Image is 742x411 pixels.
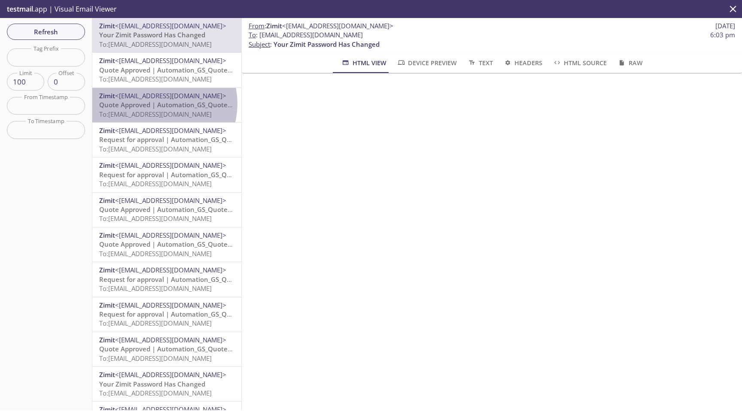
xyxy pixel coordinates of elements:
[99,231,115,239] span: Zimit
[99,389,212,397] span: To: [EMAIL_ADDRESS][DOMAIN_NAME]
[99,335,115,344] span: Zimit
[92,297,241,332] div: Zimit<[EMAIL_ADDRESS][DOMAIN_NAME]>Request for approval | Automation_GS_QuotebycorTo:[EMAIL_ADDRE...
[249,21,265,30] span: From
[115,161,226,169] span: <[EMAIL_ADDRESS][DOMAIN_NAME]>
[266,21,282,30] span: Zimit
[92,18,241,52] div: Zimit<[EMAIL_ADDRESS][DOMAIN_NAME]>Your Zimit Password Has ChangedTo:[EMAIL_ADDRESS][DOMAIN_NAME]
[274,40,380,48] span: Your Zimit Password Has Changed
[503,57,542,68] span: Headers
[99,75,212,83] span: To: [EMAIL_ADDRESS][DOMAIN_NAME]
[99,135,259,144] span: Request for approval | Automation_GS_Quotexo9yv
[99,110,212,118] span: To: [EMAIL_ADDRESS][DOMAIN_NAME]
[282,21,393,30] span: <[EMAIL_ADDRESS][DOMAIN_NAME]>
[115,126,226,135] span: <[EMAIL_ADDRESS][DOMAIN_NAME]>
[99,126,115,135] span: Zimit
[115,56,226,65] span: <[EMAIL_ADDRESS][DOMAIN_NAME]>
[99,319,212,327] span: To: [EMAIL_ADDRESS][DOMAIN_NAME]
[99,196,115,205] span: Zimit
[249,40,270,48] span: Subject
[99,370,115,379] span: Zimit
[92,193,241,227] div: Zimit<[EMAIL_ADDRESS][DOMAIN_NAME]>Quote Approved | Automation_GS_QuotebycorTo:[EMAIL_ADDRESS][DO...
[99,40,212,48] span: To: [EMAIL_ADDRESS][DOMAIN_NAME]
[99,30,205,39] span: Your Zimit Password Has Changed
[92,262,241,296] div: Zimit<[EMAIL_ADDRESS][DOMAIN_NAME]>Request for approval | Automation_GS_QuotebycorTo:[EMAIL_ADDRE...
[115,370,226,379] span: <[EMAIL_ADDRESS][DOMAIN_NAME]>
[99,145,212,153] span: To: [EMAIL_ADDRESS][DOMAIN_NAME]
[14,26,78,37] span: Refresh
[92,157,241,192] div: Zimit<[EMAIL_ADDRESS][DOMAIN_NAME]>Request for approval | Automation_GS_Quotexo9yvTo:[EMAIL_ADDRE...
[115,231,226,239] span: <[EMAIL_ADDRESS][DOMAIN_NAME]>
[249,30,363,39] span: : [EMAIL_ADDRESS][DOMAIN_NAME]
[249,30,256,39] span: To
[99,240,244,248] span: Quote Approved | Automation_GS_Quotebycor
[115,335,226,344] span: <[EMAIL_ADDRESS][DOMAIN_NAME]>
[249,30,735,49] p: :
[99,91,115,100] span: Zimit
[115,91,226,100] span: <[EMAIL_ADDRESS][DOMAIN_NAME]>
[99,161,115,169] span: Zimit
[99,310,258,318] span: Request for approval | Automation_GS_Quotebycor
[99,345,244,353] span: Quote Approved | Automation_GS_Quote4wjxr
[99,354,212,363] span: To: [EMAIL_ADDRESS][DOMAIN_NAME]
[115,301,226,309] span: <[EMAIL_ADDRESS][DOMAIN_NAME]>
[92,227,241,262] div: Zimit<[EMAIL_ADDRESS][DOMAIN_NAME]>Quote Approved | Automation_GS_QuotebycorTo:[EMAIL_ADDRESS][DO...
[115,21,226,30] span: <[EMAIL_ADDRESS][DOMAIN_NAME]>
[99,56,115,65] span: Zimit
[99,380,205,388] span: Your Zimit Password Has Changed
[92,123,241,157] div: Zimit<[EMAIL_ADDRESS][DOMAIN_NAME]>Request for approval | Automation_GS_Quotexo9yvTo:[EMAIL_ADDRE...
[99,214,212,223] span: To: [EMAIL_ADDRESS][DOMAIN_NAME]
[99,284,212,293] span: To: [EMAIL_ADDRESS][DOMAIN_NAME]
[115,266,226,274] span: <[EMAIL_ADDRESS][DOMAIN_NAME]>
[7,24,85,40] button: Refresh
[99,66,246,74] span: Quote Approved | Automation_GS_Quotexo9yv
[553,57,607,68] span: HTML Source
[7,4,33,14] span: testmail
[92,53,241,87] div: Zimit<[EMAIL_ADDRESS][DOMAIN_NAME]>Quote Approved | Automation_GS_Quotexo9yvTo:[EMAIL_ADDRESS][DO...
[715,21,735,30] span: [DATE]
[99,205,244,214] span: Quote Approved | Automation_GS_Quotebycor
[99,179,212,188] span: To: [EMAIL_ADDRESS][DOMAIN_NAME]
[99,275,258,284] span: Request for approval | Automation_GS_Quotebycor
[99,170,259,179] span: Request for approval | Automation_GS_Quotexo9yv
[397,57,457,68] span: Device Preview
[92,367,241,401] div: Zimit<[EMAIL_ADDRESS][DOMAIN_NAME]>Your Zimit Password Has ChangedTo:[EMAIL_ADDRESS][DOMAIN_NAME]
[99,21,115,30] span: Zimit
[467,57,493,68] span: Text
[249,21,393,30] span: :
[92,88,241,122] div: Zimit<[EMAIL_ADDRESS][DOMAIN_NAME]>Quote Approved | Automation_GS_Quotexo9yvTo:[EMAIL_ADDRESS][DO...
[617,57,642,68] span: Raw
[99,266,115,274] span: Zimit
[92,332,241,366] div: Zimit<[EMAIL_ADDRESS][DOMAIN_NAME]>Quote Approved | Automation_GS_Quote4wjxrTo:[EMAIL_ADDRESS][DO...
[99,301,115,309] span: Zimit
[710,30,735,39] span: 6:03 pm
[115,196,226,205] span: <[EMAIL_ADDRESS][DOMAIN_NAME]>
[99,100,246,109] span: Quote Approved | Automation_GS_Quotexo9yv
[341,57,386,68] span: HTML View
[99,249,212,258] span: To: [EMAIL_ADDRESS][DOMAIN_NAME]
